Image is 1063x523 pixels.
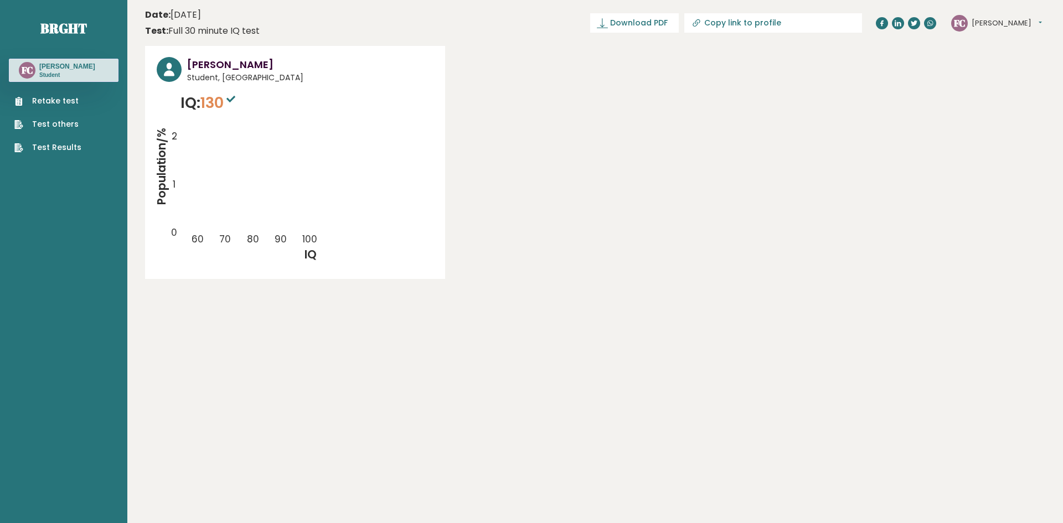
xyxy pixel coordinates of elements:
span: Student, [GEOGRAPHIC_DATA] [187,72,434,84]
tspan: 100 [302,233,317,246]
text: FC [954,16,966,29]
span: 130 [200,92,238,113]
tspan: 90 [275,233,287,246]
b: Test: [145,24,168,37]
a: Retake test [14,95,81,107]
span: Download PDF [610,17,668,29]
tspan: 60 [192,233,204,246]
tspan: 1 [173,178,176,191]
h3: [PERSON_NAME] [39,62,95,71]
a: Test others [14,118,81,130]
tspan: 0 [171,226,177,240]
tspan: IQ [305,246,317,262]
text: FC [22,64,33,76]
p: Student [39,71,95,79]
div: Full 30 minute IQ test [145,24,260,38]
b: Date: [145,8,171,21]
a: Download PDF [590,13,679,33]
a: Brght [40,19,87,37]
tspan: Population/% [153,128,169,205]
button: [PERSON_NAME] [972,18,1042,29]
tspan: 80 [247,233,260,246]
p: IQ: [180,92,238,114]
time: [DATE] [145,8,201,22]
tspan: 70 [220,233,231,246]
tspan: 2 [172,130,177,143]
h3: [PERSON_NAME] [187,57,434,72]
a: Test Results [14,142,81,153]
